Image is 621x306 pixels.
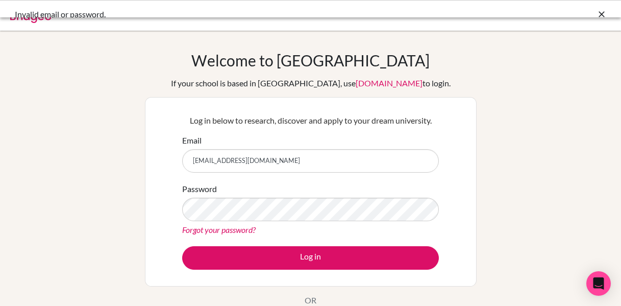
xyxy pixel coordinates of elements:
label: Password [182,183,217,195]
a: [DOMAIN_NAME] [356,78,423,88]
button: Log in [182,246,439,270]
div: Invalid email or password. [15,8,454,20]
div: If your school is based in [GEOGRAPHIC_DATA], use to login. [171,77,451,89]
p: Log in below to research, discover and apply to your dream university. [182,114,439,127]
label: Email [182,134,202,147]
a: Forgot your password? [182,225,256,234]
div: Open Intercom Messenger [586,271,611,296]
h1: Welcome to [GEOGRAPHIC_DATA] [191,51,430,69]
